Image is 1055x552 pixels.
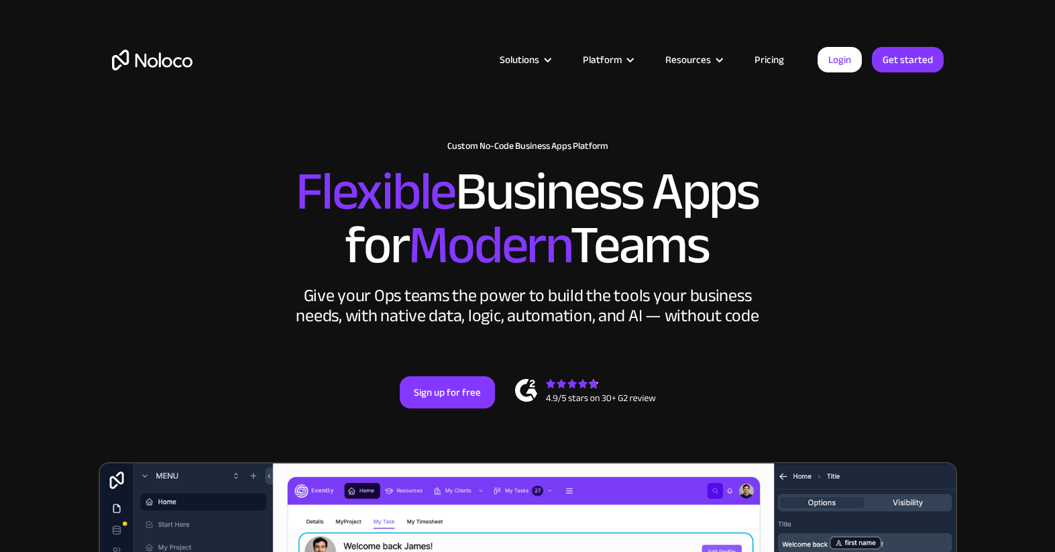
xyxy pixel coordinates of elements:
[112,50,192,70] a: home
[665,51,711,68] div: Resources
[483,51,566,68] div: Solutions
[400,376,495,408] a: Sign up for free
[583,51,622,68] div: Platform
[293,286,763,326] div: Give your Ops teams the power to build the tools your business needs, with native data, logic, au...
[296,142,455,241] span: Flexible
[408,195,570,295] span: Modern
[500,51,539,68] div: Solutions
[872,47,944,72] a: Get started
[818,47,862,72] a: Login
[738,51,801,68] a: Pricing
[112,165,944,272] h2: Business Apps for Teams
[649,51,738,68] div: Resources
[566,51,649,68] div: Platform
[112,141,944,152] h1: Custom No-Code Business Apps Platform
